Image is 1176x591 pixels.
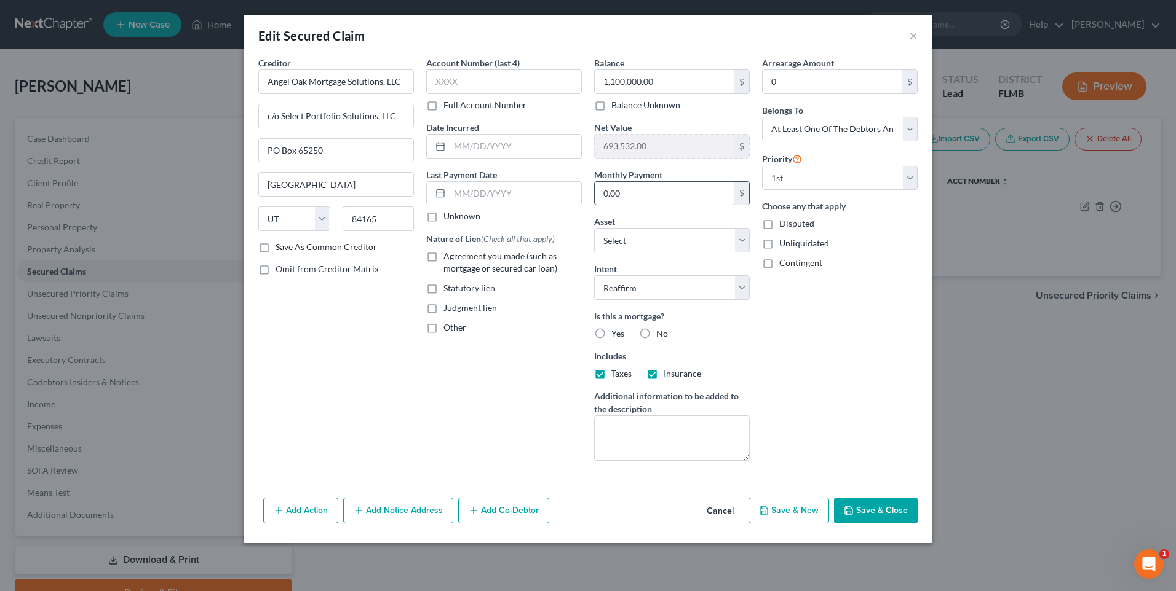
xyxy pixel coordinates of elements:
span: Other [443,322,466,332]
span: Agreement you made (such as mortgage or secured car loan) [443,251,557,273]
span: No [656,328,668,339]
button: Add Notice Address [343,498,453,523]
label: Balance Unknown [611,99,680,111]
label: Full Account Number [443,99,526,111]
button: × [909,28,918,43]
span: Unliquidated [779,238,829,248]
label: Net Value [594,121,632,134]
span: Disputed [779,218,814,229]
label: Intent [594,262,617,275]
input: XXXX [426,69,582,94]
label: Is this a mortgage? [594,310,750,323]
div: Edit Secured Claim [258,27,365,44]
input: Enter city... [259,173,413,196]
span: Asset [594,216,615,227]
span: Belongs To [762,105,803,115]
input: Enter address... [259,104,413,128]
input: Search creditor by name... [258,69,414,94]
label: Unknown [443,210,480,222]
button: Add Co-Debtor [458,498,549,523]
span: Creditor [258,58,291,68]
div: $ [734,182,749,205]
label: Priority [762,151,802,166]
label: Date Incurred [426,121,479,134]
button: Add Action [263,498,338,523]
span: Statutory lien [443,283,495,293]
label: Arrearage Amount [762,57,834,69]
button: Save & Close [834,498,918,523]
span: (Check all that apply) [481,233,555,244]
span: 1 [1159,549,1169,559]
label: Additional information to be added to the description [594,389,750,415]
label: Monthly Payment [594,168,662,181]
input: MM/DD/YYYY [450,135,581,158]
input: 0.00 [595,70,734,93]
span: Omit from Creditor Matrix [276,264,379,274]
label: Includes [594,350,750,362]
input: MM/DD/YYYY [450,182,581,205]
label: Last Payment Date [426,168,497,181]
span: Taxes [611,368,632,378]
iframe: Intercom live chat [1134,549,1164,579]
label: Balance [594,57,624,69]
span: Yes [611,328,624,339]
span: Judgment lien [443,302,497,313]
label: Nature of Lien [426,232,555,245]
div: $ [734,135,749,158]
input: Apt, Suite, etc... [259,139,413,162]
div: $ [902,70,917,93]
label: Account Number (last 4) [426,57,520,69]
span: Contingent [779,257,822,268]
label: Save As Common Creditor [276,241,377,253]
input: 0.00 [763,70,902,93]
input: 0.00 [595,135,734,158]
button: Cancel [697,499,744,523]
input: Enter zip... [343,206,415,231]
label: Choose any that apply [762,200,918,213]
button: Save & New [749,498,829,523]
input: 0.00 [595,182,734,205]
div: $ [734,70,749,93]
span: Insurance [664,368,701,378]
